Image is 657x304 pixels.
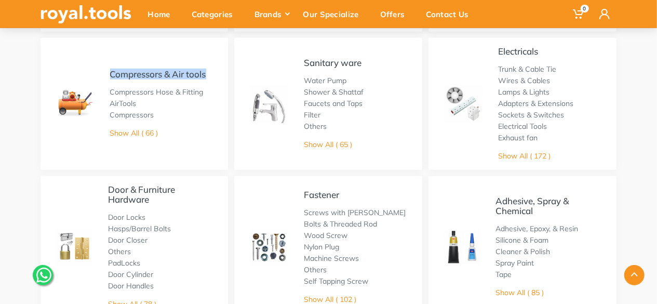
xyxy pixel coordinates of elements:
a: Show All ( 102 ) [304,295,356,304]
a: Hasps/Barrel Bolts [108,224,171,233]
a: Show All ( 172 ) [498,151,551,161]
a: Compressors & Air tools [110,69,206,80]
a: Water Pump [304,76,346,85]
a: Door Handles [108,281,154,290]
a: Electricals [498,46,538,57]
a: Show All ( 85 ) [496,288,544,297]
a: Filter [304,110,320,120]
a: Adapters & Extensions [498,99,573,108]
a: Screws with [PERSON_NAME] [304,208,406,217]
div: Brands [247,3,296,25]
a: AirTools [110,99,137,108]
img: Royal - Compressors & Air tools [56,85,95,123]
a: Lamps & Lights [498,87,549,97]
a: Cleaner & Polish [496,247,551,256]
a: Sockets & Switches [498,110,564,120]
img: Royal - Fastener [250,228,288,267]
div: Categories [184,3,247,25]
a: Silicone & Foam [496,235,549,245]
a: Electrical Tools [498,122,547,131]
a: Wood Screw [304,231,347,240]
a: Sanitary ware [304,57,361,68]
div: Offers [373,3,419,25]
div: Contact Us [419,3,483,25]
a: Show All ( 65 ) [304,140,352,149]
a: Adhesive, Spray & Chemical [496,195,569,216]
img: Royal - Electricals [444,85,482,123]
a: Door & Furniture Hardware [108,184,175,205]
a: Shower & Shattaf [304,87,364,97]
a: Compressors Hose & Fitting [110,87,204,97]
a: Show All ( 66 ) [110,128,158,138]
a: PadLocks [108,258,140,268]
a: Spray Paint [496,258,534,268]
a: Wires & Cables [498,76,550,85]
img: Royal - Adhesive, Spray & Chemical [444,229,480,265]
a: Compressors [110,110,154,120]
a: Door Locks [108,213,145,222]
a: Trunk & Cable Tie [498,64,556,74]
a: Bolts & Threaded Rod [304,219,377,229]
div: Home [141,3,184,25]
div: Our Specialize [296,3,373,25]
img: Royal - Door & Furniture Hardware [56,229,92,265]
a: Others [304,122,327,131]
a: Adhesive, Epoxy, & Resin [496,224,579,233]
a: Others [108,247,131,256]
a: Faucets and Taps [304,99,363,108]
span: 0 [581,5,589,12]
img: Royal - Sanitary ware [250,85,288,123]
a: Exhaust fan [498,133,538,142]
a: Machine Screws [304,254,359,263]
a: Self Tapping Screw [304,276,368,286]
img: royal.tools Logo [41,5,131,23]
a: Nylon Plug [304,242,339,252]
a: Door Closer [108,235,148,245]
a: Fastener [304,189,339,200]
